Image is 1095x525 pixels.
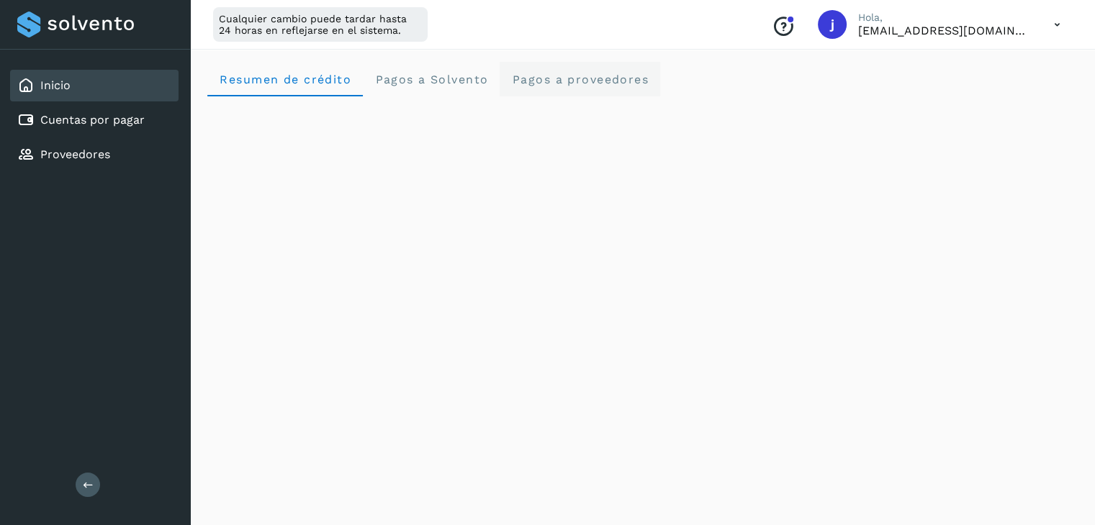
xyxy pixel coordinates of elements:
[858,24,1031,37] p: jrodriguez@kalapata.co
[40,78,71,92] a: Inicio
[511,73,649,86] span: Pagos a proveedores
[10,139,179,170] div: Proveedores
[374,73,488,86] span: Pagos a Solvento
[219,73,351,86] span: Resumen de crédito
[213,7,428,42] div: Cualquier cambio puede tardar hasta 24 horas en reflejarse en el sistema.
[40,147,110,161] a: Proveedores
[40,113,145,127] a: Cuentas por pagar
[858,12,1031,24] p: Hola,
[10,104,179,136] div: Cuentas por pagar
[10,70,179,101] div: Inicio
